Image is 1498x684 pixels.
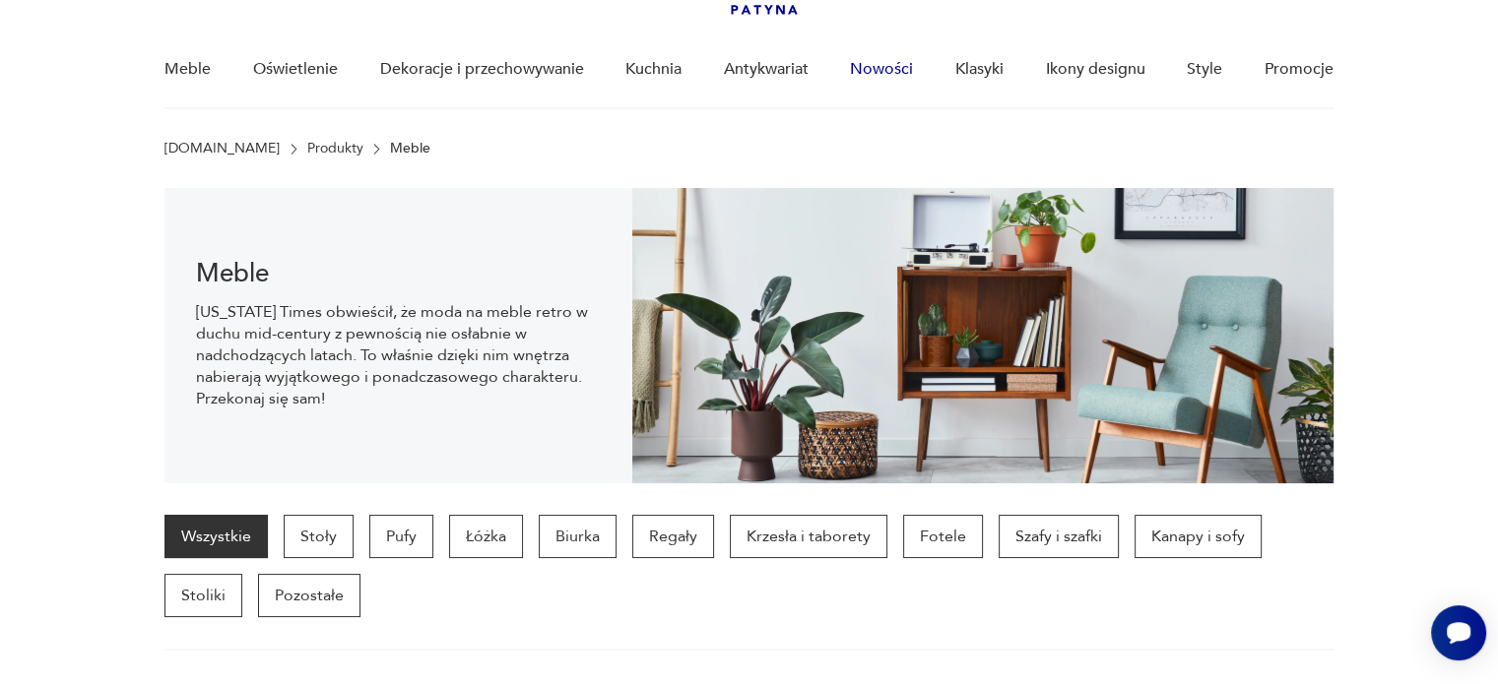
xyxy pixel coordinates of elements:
[164,141,280,156] a: [DOMAIN_NAME]
[164,515,268,558] a: Wszystkie
[307,141,363,156] a: Produkty
[449,515,523,558] a: Łóżka
[1431,605,1486,660] iframe: Smartsupp widget button
[253,31,338,107] a: Oświetlenie
[1187,31,1222,107] a: Style
[164,31,211,107] a: Meble
[850,31,913,107] a: Nowości
[632,515,714,558] a: Regały
[258,574,360,617] a: Pozostałe
[724,31,809,107] a: Antykwariat
[196,301,601,409] p: [US_STATE] Times obwieścił, że moda na meble retro w duchu mid-century z pewnością nie osłabnie w...
[999,515,1119,558] a: Szafy i szafki
[164,574,242,617] a: Stoliki
[379,31,583,107] a: Dekoracje i przechowywanie
[730,515,887,558] a: Krzesła i taborety
[369,515,433,558] a: Pufy
[196,262,601,285] h1: Meble
[625,31,682,107] a: Kuchnia
[955,31,1004,107] a: Klasyki
[539,515,617,558] a: Biurka
[1135,515,1262,558] a: Kanapy i sofy
[390,141,430,156] p: Meble
[903,515,983,558] a: Fotele
[1265,31,1334,107] a: Promocje
[1045,31,1144,107] a: Ikony designu
[284,515,354,558] a: Stoły
[632,188,1334,483] img: Meble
